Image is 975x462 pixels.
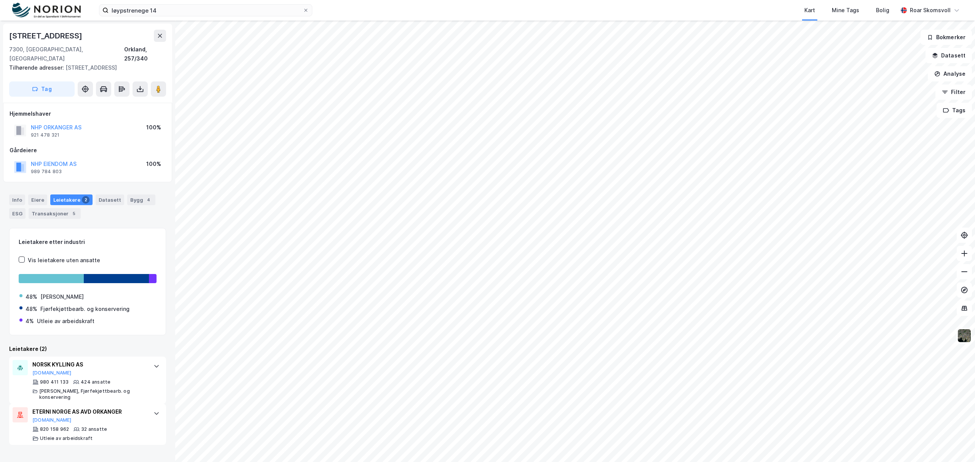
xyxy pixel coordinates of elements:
[26,304,37,314] div: 48%
[876,6,889,15] div: Bolig
[9,208,26,219] div: ESG
[81,379,110,385] div: 424 ansatte
[82,196,90,204] div: 2
[50,194,93,205] div: Leietakere
[96,194,124,205] div: Datasett
[32,360,146,369] div: NORSK KYLLING AS
[124,45,166,63] div: Orkland, 257/340
[9,63,160,72] div: [STREET_ADDRESS]
[804,6,815,15] div: Kart
[9,194,25,205] div: Info
[10,109,166,118] div: Hjemmelshaver
[32,407,146,416] div: ETERNI NORGE AS AVD ORKANGER
[10,146,166,155] div: Gårdeiere
[28,194,47,205] div: Eiere
[925,48,972,63] button: Datasett
[937,103,972,118] button: Tags
[957,328,972,343] img: 9k=
[39,388,146,400] div: [PERSON_NAME], Fjørfekjøttbearb. og konservering
[910,6,951,15] div: Roar Skomsvoll
[9,81,75,97] button: Tag
[40,292,84,301] div: [PERSON_NAME]
[31,132,59,138] div: 921 478 321
[28,256,100,265] div: Vis leietakere uten ansatte
[81,426,107,432] div: 32 ansatte
[935,84,972,100] button: Filter
[40,426,69,432] div: 820 158 962
[26,317,34,326] div: 4%
[928,66,972,81] button: Analyse
[29,208,81,219] div: Transaksjoner
[19,237,157,247] div: Leietakere etter industri
[145,196,152,204] div: 4
[32,417,72,423] button: [DOMAIN_NAME]
[70,210,78,217] div: 5
[40,435,93,441] div: Utleie av arbeidskraft
[127,194,155,205] div: Bygg
[9,64,66,71] span: Tilhørende adresser:
[40,304,129,314] div: Fjørfekjøttbearb. og konservering
[32,370,72,376] button: [DOMAIN_NAME]
[37,317,94,326] div: Utleie av arbeidskraft
[26,292,37,301] div: 48%
[40,379,69,385] div: 980 411 133
[937,425,975,462] iframe: Chat Widget
[921,30,972,45] button: Bokmerker
[9,45,124,63] div: 7300, [GEOGRAPHIC_DATA], [GEOGRAPHIC_DATA]
[9,30,84,42] div: [STREET_ADDRESS]
[31,169,62,175] div: 989 784 803
[146,123,161,132] div: 100%
[146,159,161,169] div: 100%
[832,6,859,15] div: Mine Tags
[109,5,303,16] input: Søk på adresse, matrikkel, gårdeiere, leietakere eller personer
[9,344,166,354] div: Leietakere (2)
[12,3,81,18] img: norion-logo.80e7a08dc31c2e691866.png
